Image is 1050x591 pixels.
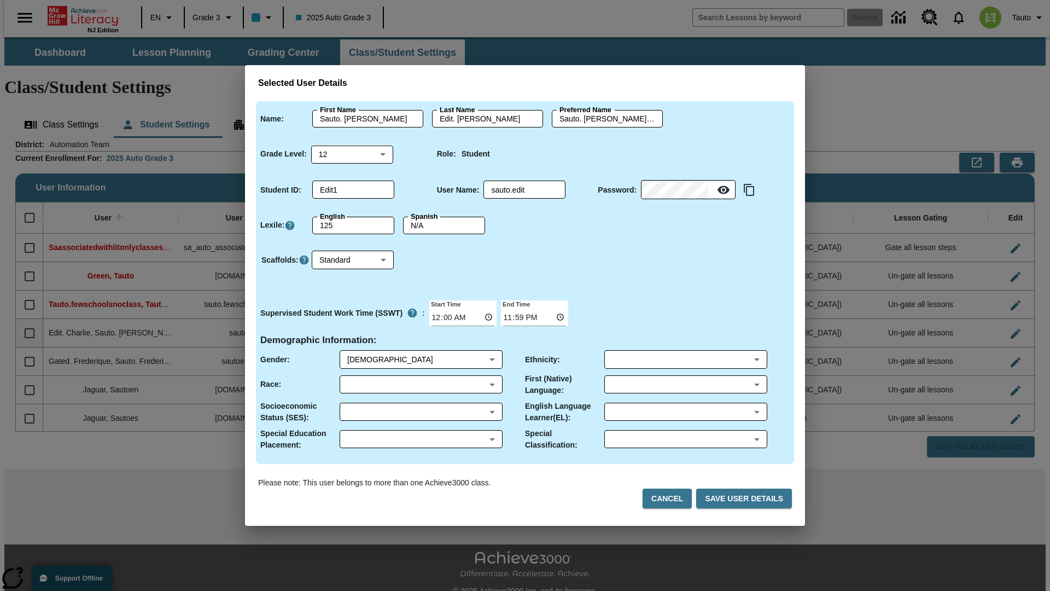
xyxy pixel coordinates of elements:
[483,181,565,199] div: User Name
[261,254,299,266] p: Scaffolds :
[525,428,604,451] p: Special Classification :
[437,148,456,160] p: Role :
[440,105,475,115] label: Last Name
[740,181,759,199] button: Copy text to clipboard
[299,254,310,266] button: Click here to know more about Scaffolds
[643,489,692,509] button: Cancel
[311,145,393,163] div: Grade Level
[260,401,340,424] p: Socioeconomic Status (SES) :
[525,401,604,424] p: English Language Learner(EL) :
[258,78,792,89] h3: Selected User Details
[462,148,490,160] p: Student
[437,184,480,196] p: User Name :
[312,251,394,269] div: Standard
[641,181,736,199] div: Password
[311,145,393,163] div: 12
[312,181,394,199] div: Student ID
[411,212,438,222] label: Spanish
[260,379,281,390] p: Race :
[260,184,301,196] p: Student ID :
[260,335,377,346] h4: Demographic Information :
[258,477,491,489] p: Please note: This user belongs to more than one Achieve3000 class.
[260,148,307,160] p: Grade Level :
[284,220,295,231] a: Click here to know more about Lexiles, Will open in new tab
[559,105,611,115] label: Preferred Name
[312,251,394,269] div: Scaffolds
[320,105,356,115] label: First Name
[713,179,734,201] button: Reveal Password
[260,113,284,125] p: Name :
[260,308,402,319] p: Supervised Student Work Time (SSWT)
[598,184,637,196] p: Password :
[429,299,461,308] label: Start Time
[525,354,560,366] p: Ethnicity :
[696,489,792,509] button: Save User Details
[320,212,345,222] label: English
[501,299,530,308] label: End Time
[260,428,340,451] p: Special Education Placement :
[402,303,422,323] button: Supervised Student Work Time is the timeframe when students can take LevelSet and when lessons ar...
[260,303,425,323] div: :
[525,373,604,396] p: First (Native) Language :
[260,354,290,366] p: Gender :
[347,354,485,365] div: Male
[260,219,284,231] p: Lexile :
